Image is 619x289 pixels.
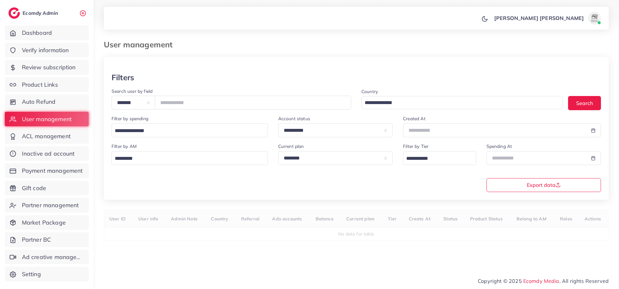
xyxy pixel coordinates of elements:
[5,181,89,196] a: Gift code
[5,146,89,161] a: Inactive ad account
[112,123,268,137] div: Search for option
[22,184,46,192] span: Gift code
[23,10,60,16] h2: Ecomdy Admin
[403,143,428,149] label: Filter by Tier
[113,154,260,164] input: Search for option
[112,151,268,165] div: Search for option
[8,7,20,19] img: logo
[112,115,148,122] label: Filter by spending
[22,167,83,175] span: Payment management
[5,43,89,58] a: Verify information
[22,132,71,140] span: ACL management
[8,7,60,19] a: logoEcomdy Admin
[5,198,89,213] a: Partner management
[278,143,304,149] label: Current plan
[112,88,152,94] label: Search user by field
[22,63,76,72] span: Review subscription
[5,232,89,247] a: Partner BC
[5,267,89,282] a: Setting
[278,115,310,122] label: Account status
[22,201,79,209] span: Partner management
[404,154,467,164] input: Search for option
[5,77,89,92] a: Product Links
[486,143,512,149] label: Spending At
[112,143,137,149] label: Filter by AM
[22,98,56,106] span: Auto Refund
[5,129,89,144] a: ACL management
[22,29,52,37] span: Dashboard
[362,98,555,108] input: Search for option
[5,163,89,178] a: Payment management
[104,40,178,49] h3: User management
[568,96,601,110] button: Search
[5,215,89,230] a: Market Package
[491,12,604,24] a: [PERSON_NAME] [PERSON_NAME]avatar
[523,278,559,284] a: Ecomdy Media
[588,12,601,24] img: avatar
[486,178,601,192] button: Export data
[22,218,66,227] span: Market Package
[22,81,58,89] span: Product Links
[113,126,260,136] input: Search for option
[22,149,75,158] span: Inactive ad account
[22,253,84,261] span: Ad creative management
[22,46,69,54] span: Verify information
[478,277,609,285] span: Copyright © 2025
[403,151,476,165] div: Search for option
[494,14,584,22] p: [PERSON_NAME] [PERSON_NAME]
[112,73,134,82] h3: Filters
[5,112,89,127] a: User management
[559,277,609,285] span: , All rights Reserved
[403,115,426,122] label: Created At
[5,250,89,265] a: Ad creative management
[361,96,563,109] div: Search for option
[5,25,89,40] a: Dashboard
[22,115,72,123] span: User management
[22,270,41,278] span: Setting
[5,60,89,75] a: Review subscription
[361,88,378,95] label: Country
[527,182,561,188] span: Export data
[22,236,51,244] span: Partner BC
[5,94,89,109] a: Auto Refund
